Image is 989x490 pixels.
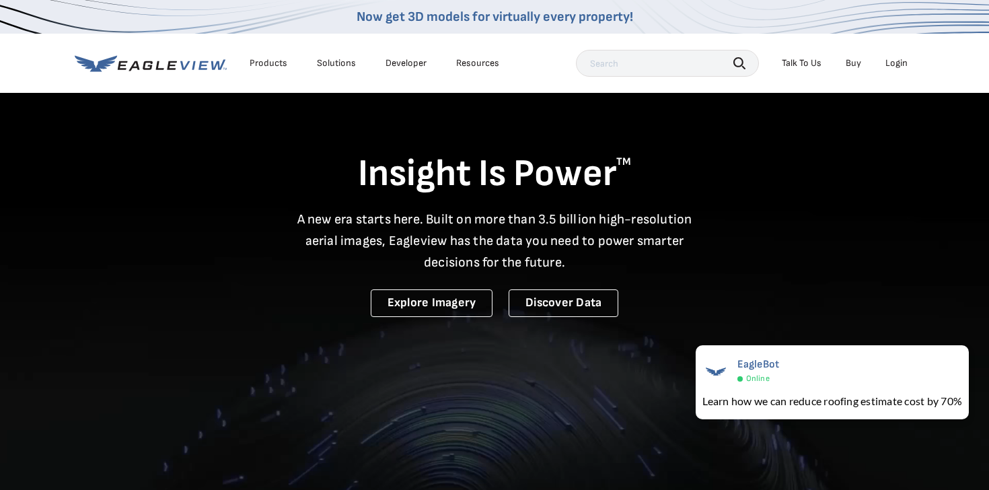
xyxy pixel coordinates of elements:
[509,289,618,317] a: Discover Data
[386,57,427,69] a: Developer
[616,155,631,168] sup: TM
[782,57,821,69] div: Talk To Us
[885,57,908,69] div: Login
[746,374,770,384] span: Online
[75,151,914,198] h1: Insight Is Power
[456,57,499,69] div: Resources
[317,57,356,69] div: Solutions
[702,358,729,385] img: EagleBot
[371,289,493,317] a: Explore Imagery
[702,393,962,409] div: Learn how we can reduce roofing estimate cost by 70%
[737,358,780,371] span: EagleBot
[250,57,287,69] div: Products
[289,209,700,273] p: A new era starts here. Built on more than 3.5 billion high-resolution aerial images, Eagleview ha...
[357,9,633,25] a: Now get 3D models for virtually every property!
[576,50,759,77] input: Search
[846,57,861,69] a: Buy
